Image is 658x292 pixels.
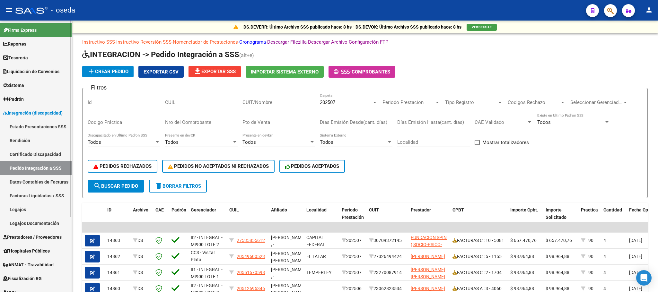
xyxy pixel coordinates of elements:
a: Instructivo Reversión SSS [116,39,171,45]
span: - [334,69,352,75]
span: VER DETALLE [472,25,492,29]
span: 90 [588,238,593,243]
span: ANMAT - Trazabilidad [3,261,54,268]
mat-icon: delete [155,182,162,190]
datatable-header-cell: ID [105,203,130,231]
span: 4 [603,270,606,275]
datatable-header-cell: CAE [153,203,169,231]
p: - - - - - [82,39,648,46]
span: 20549600523 [237,254,265,259]
span: 90 [588,286,593,291]
span: Firma Express [3,27,37,34]
span: CC3 - Visitar Plata [191,250,215,262]
span: Archivo [133,207,148,212]
datatable-header-cell: CUIT [366,203,408,231]
datatable-header-cell: Fecha Cpbt [627,203,655,231]
h3: Filtros [88,83,110,92]
span: II1 - INTEGRAL - MI900 LOTE 1 [191,267,223,279]
span: Afiliado [271,207,287,212]
span: CAE Validado [475,119,527,125]
button: -Comprobantes [329,66,395,78]
datatable-header-cell: Importe Solicitado [543,203,578,231]
span: Padrón [171,207,186,212]
span: Mostrar totalizadores [482,139,529,146]
datatable-header-cell: CUIL [227,203,268,231]
span: Liquidación de Convenios [3,68,59,75]
div: 30709372145 [369,237,406,244]
span: Fecha Cpbt [629,207,652,212]
div: 27326494424 [369,253,406,260]
div: DS [133,269,150,276]
span: CAPITAL FEDERAL [306,235,325,247]
span: [PERSON_NAME] , - [271,235,305,247]
button: Importar Sistema Externo [246,66,324,78]
datatable-header-cell: Afiliado [268,203,304,231]
button: PEDIDOS RECHAZADOS [88,160,157,173]
span: 20512695346 [237,286,265,291]
span: Comprobantes [352,69,390,75]
div: 202507 [342,237,364,244]
button: Borrar Filtros [149,180,207,193]
div: Open Intercom Messenger [636,270,652,286]
span: PEDIDOS NO ACEPTADOS NI RECHAZADOS [168,163,269,169]
span: CAE [155,207,164,212]
span: $ 98.964,88 [510,270,534,275]
button: Exportar CSV [138,66,184,78]
a: Descargar Archivo Configuración FTP [308,39,388,45]
a: Descargar Filezilla [267,39,307,45]
span: Fiscalización RG [3,275,42,282]
span: INTEGRACION -> Pedido Integración a SSS [82,50,239,59]
span: $ 98.964,88 [546,270,569,275]
span: PEDIDOS RECHAZADOS [93,163,152,169]
span: 90 [588,270,593,275]
span: $ 98.964,88 [546,286,569,291]
datatable-header-cell: Localidad [304,203,339,231]
span: Cantidad [603,207,622,212]
p: DS.DEVERR: Último Archivo SSS publicado hace: 8 hs - DS.DEVOK: Último Archivo SSS publicado hace:... [243,23,461,30]
span: Periodo Prestacion [382,99,434,105]
span: 90 [588,254,593,259]
span: 20551670598 [237,270,265,275]
span: [PERSON_NAME] [PERSON_NAME] , [271,251,305,271]
span: II2 - INTEGRAL - MI900 LOTE 2 [191,235,223,247]
div: DS [133,253,150,260]
div: 14862 [107,253,128,260]
span: FUNDACION SPINE ( SOCIO-PSICO-INMUNO-NEURO-ENDOCRINOLOGIA) [411,235,451,262]
div: 202507 [342,253,364,260]
span: Sistema [3,82,24,89]
datatable-header-cell: Prestador [408,203,450,231]
span: [PERSON_NAME] , - [271,267,305,279]
span: Hospitales Públicos [3,247,50,254]
span: [DATE] [629,286,642,291]
span: 202507 [320,99,335,105]
span: Importe Cpbt. [510,207,538,212]
span: [PERSON_NAME] [PERSON_NAME] [411,267,445,279]
span: CPBT [452,207,464,212]
span: Tesorería [3,54,28,61]
span: [DATE] [629,254,642,259]
span: Período Prestación [342,207,364,220]
span: Tipo Registro [445,99,497,105]
span: $ 98.964,88 [546,254,569,259]
span: Codigos Rechazo [508,99,560,105]
span: 27535855612 [237,238,265,243]
span: Reportes [3,40,26,47]
mat-icon: add [87,67,95,75]
a: Nomenclador de Prestaciones [173,39,238,45]
span: Borrar Filtros [155,183,201,189]
span: $ 657.470,76 [510,238,537,243]
span: Todos [242,139,256,145]
span: Buscar Pedido [93,183,138,189]
datatable-header-cell: Cantidad [601,203,627,231]
mat-icon: file_download [194,67,201,75]
span: PEDIDOS ACEPTADOS [285,163,339,169]
datatable-header-cell: Importe Cpbt. [508,203,543,231]
span: Crear Pedido [87,69,128,74]
span: Todos [320,139,333,145]
span: Exportar SSS [194,69,236,74]
span: [DATE] [629,238,642,243]
span: 4 [603,286,606,291]
datatable-header-cell: Padrón [169,203,188,231]
span: Seleccionar Gerenciador [570,99,622,105]
span: Prestadores / Proveedores [3,234,62,241]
